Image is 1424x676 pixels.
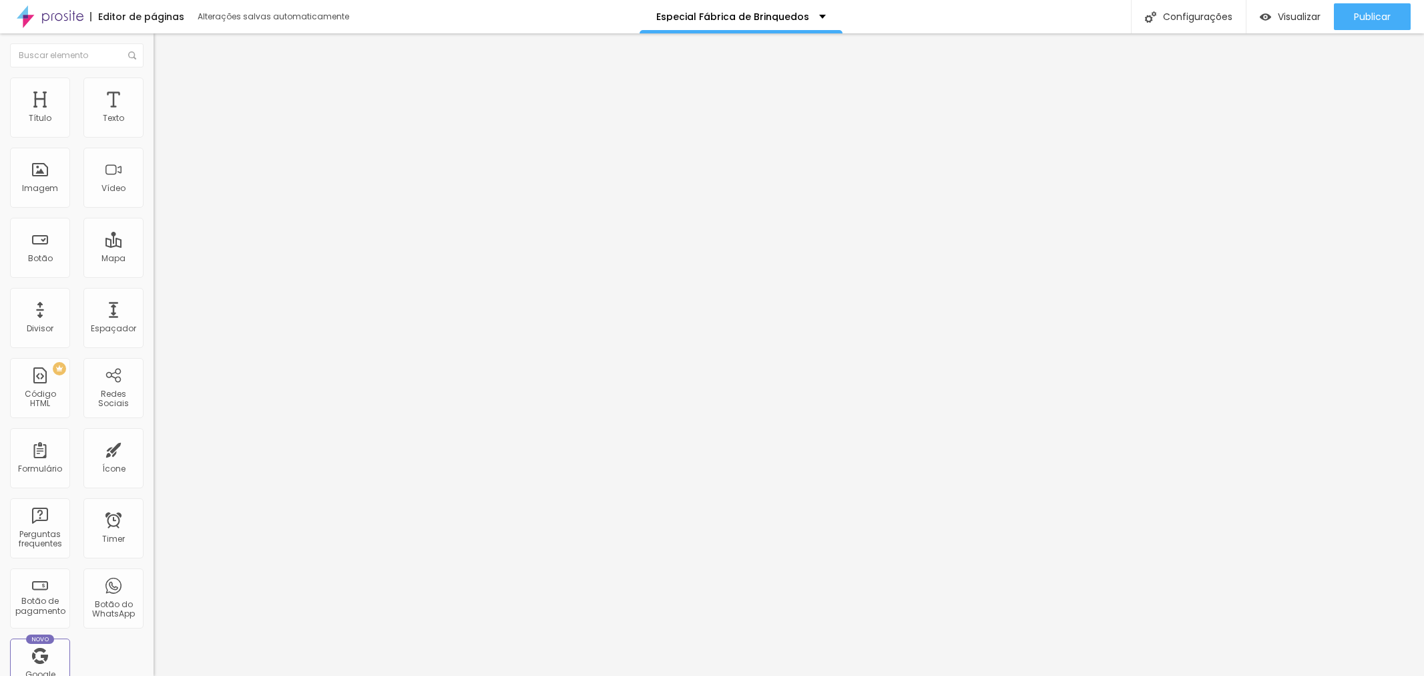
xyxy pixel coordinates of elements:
span: Visualizar [1278,11,1321,22]
div: Botão de pagamento [13,597,66,616]
div: Botão do WhatsApp [87,600,140,619]
div: Divisor [27,324,53,333]
div: Botão [28,254,53,263]
div: Alterações salvas automaticamente [198,13,351,21]
div: Ícone [102,464,126,474]
div: Texto [103,114,124,123]
div: Código HTML [13,389,66,409]
div: Timer [102,534,125,544]
div: Espaçador [91,324,136,333]
div: Novo [26,635,55,644]
div: Perguntas frequentes [13,530,66,549]
img: view-1.svg [1260,11,1271,23]
div: Vídeo [101,184,126,193]
img: Icone [128,51,136,59]
iframe: Editor [154,33,1424,676]
button: Visualizar [1246,3,1334,30]
p: Especial Fábrica de Brinquedos [656,12,809,21]
div: Editor de páginas [90,12,184,21]
div: Título [29,114,51,123]
div: Mapa [101,254,126,263]
div: Redes Sociais [87,389,140,409]
input: Buscar elemento [10,43,144,67]
div: Imagem [22,184,58,193]
span: Publicar [1354,11,1391,22]
div: Formulário [18,464,62,474]
img: Icone [1145,11,1156,23]
button: Publicar [1334,3,1411,30]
